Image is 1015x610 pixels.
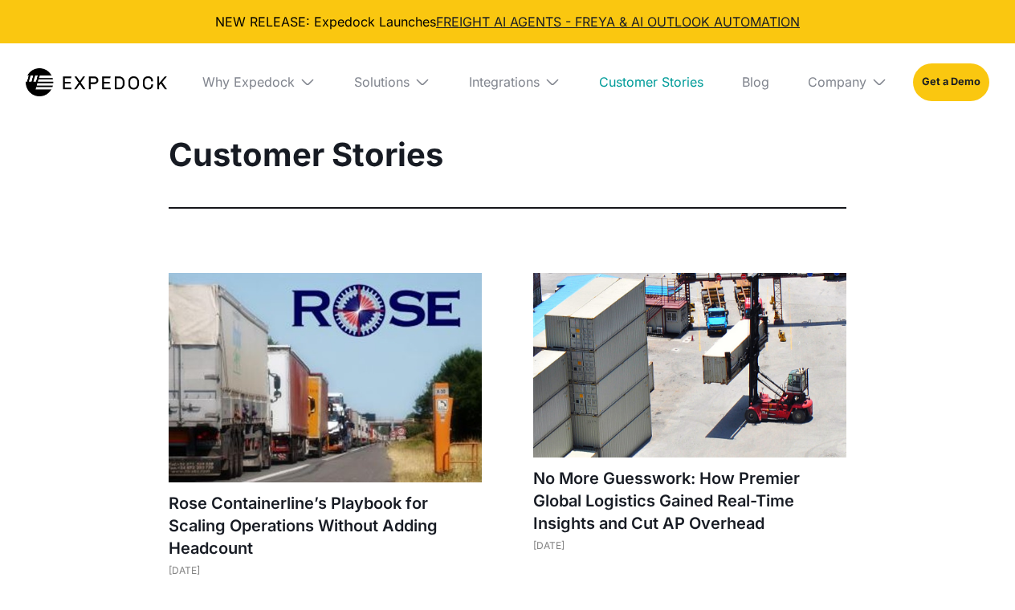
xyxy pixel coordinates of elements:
div: Solutions [354,74,410,90]
a: FREIGHT AI AGENTS - FREYA & AI OUTLOOK AUTOMATION [436,14,800,30]
a: No More Guesswork: How Premier Global Logistics Gained Real-Time Insights and Cut AP Overhead[DATE] [533,273,846,567]
div: Why Expedock [190,43,328,120]
div: Company [808,74,866,90]
a: Rose Containerline’s Playbook for Scaling Operations Without Adding Headcount[DATE] [169,273,482,592]
h1: Customer Stories [169,135,846,175]
div: Company [795,43,900,120]
div: Why Expedock [202,74,295,90]
a: Get a Demo [913,63,989,100]
div: NEW RELEASE: Expedock Launches [13,13,1002,31]
a: Customer Stories [586,43,716,120]
div: Integrations [456,43,573,120]
div: [DATE] [169,564,482,576]
div: [DATE] [533,539,846,551]
a: Blog [729,43,782,120]
h1: No More Guesswork: How Premier Global Logistics Gained Real-Time Insights and Cut AP Overhead [533,467,846,535]
div: Solutions [341,43,443,120]
div: Integrations [469,74,540,90]
iframe: Chat Widget [935,533,1015,610]
h1: Rose Containerline’s Playbook for Scaling Operations Without Adding Headcount [169,492,482,559]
